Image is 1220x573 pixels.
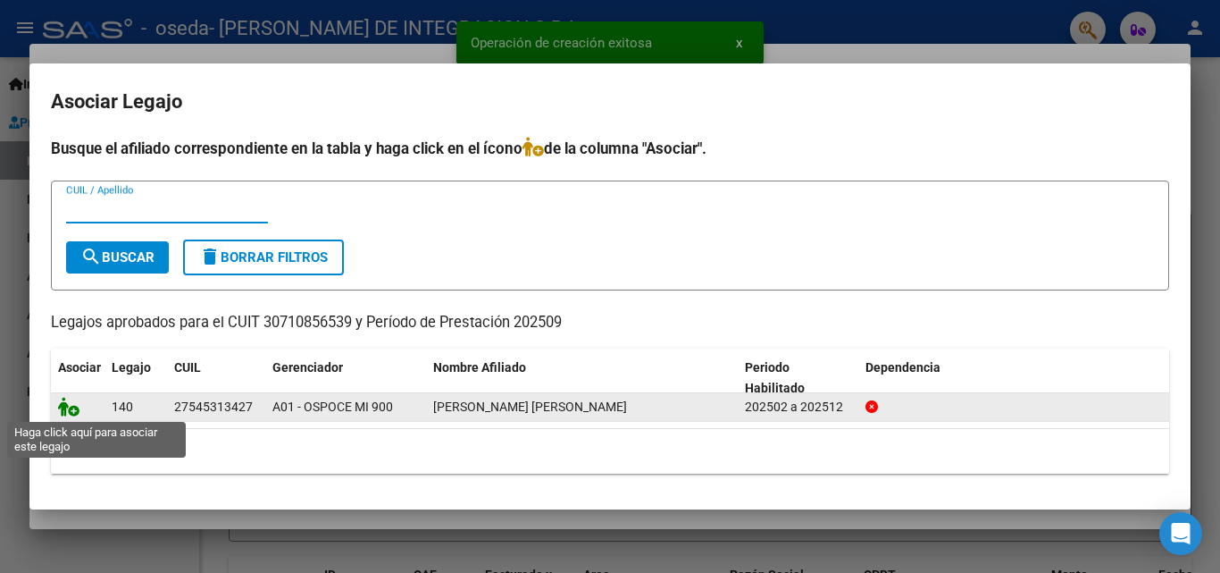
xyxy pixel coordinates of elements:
[183,240,344,275] button: Borrar Filtros
[167,349,265,408] datatable-header-cell: CUIL
[433,400,627,414] span: AOCHAR PILAR MAGALI
[66,241,169,274] button: Buscar
[51,312,1169,334] p: Legajos aprobados para el CUIT 30710856539 y Período de Prestación 202509
[1159,512,1202,555] div: Open Intercom Messenger
[174,397,253,417] div: 27545313427
[433,360,526,375] span: Nombre Afiliado
[80,249,155,265] span: Buscar
[858,349,1170,408] datatable-header-cell: Dependencia
[58,360,101,375] span: Asociar
[174,360,201,375] span: CUIL
[51,85,1169,119] h2: Asociar Legajo
[51,349,104,408] datatable-header-cell: Asociar
[426,349,738,408] datatable-header-cell: Nombre Afiliado
[51,137,1169,160] h4: Busque el afiliado correspondiente en la tabla y haga click en el ícono de la columna "Asociar".
[51,429,1169,474] div: 1 registros
[104,349,167,408] datatable-header-cell: Legajo
[865,360,940,375] span: Dependencia
[745,360,805,395] span: Periodo Habilitado
[80,246,102,267] mat-icon: search
[112,360,151,375] span: Legajo
[272,400,393,414] span: A01 - OSPOCE MI 900
[738,349,858,408] datatable-header-cell: Periodo Habilitado
[112,400,133,414] span: 140
[272,360,343,375] span: Gerenciador
[745,397,851,417] div: 202502 a 202512
[199,249,328,265] span: Borrar Filtros
[265,349,426,408] datatable-header-cell: Gerenciador
[199,246,221,267] mat-icon: delete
